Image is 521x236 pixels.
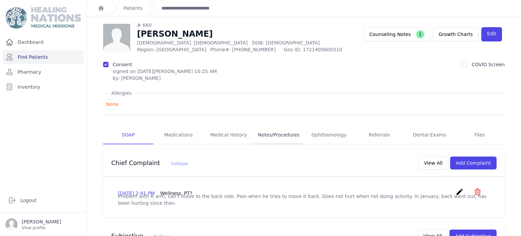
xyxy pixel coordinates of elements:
[204,126,254,144] a: Medical History
[481,27,502,41] a: Edit
[456,188,464,196] i: create
[22,225,61,231] p: View profile
[160,190,192,196] span: Wellness, PT?
[109,90,134,96] span: Allergies
[471,62,505,67] label: COVID Screen
[5,194,81,207] a: Logout
[22,218,61,225] p: [PERSON_NAME]
[252,40,320,46] span: DOB: [DEMOGRAPHIC_DATA]
[103,99,122,109] span: None
[113,62,132,67] label: Consent
[137,22,357,29] div: # 660
[123,5,142,12] a: Patients
[450,157,497,169] button: Add Complaint
[3,50,84,64] a: Find Patients
[103,126,505,144] nav: Tabs
[418,157,448,169] button: View All
[456,191,465,197] a: create
[137,39,357,46] p: [DEMOGRAPHIC_DATA]
[118,190,192,197] p: [DATE] 2:41 PM
[194,40,248,46] span: [DEMOGRAPHIC_DATA]
[5,218,81,231] a: [PERSON_NAME] View profile
[5,7,81,29] img: Medical Missions EMR
[103,126,153,144] a: SOAP
[254,126,304,144] a: Notes/Procedures
[3,80,84,94] a: Inventory
[354,126,404,144] a: Referrals
[111,159,188,167] h3: Chief Complaint
[284,46,357,53] span: Gov ID: 1721405600310
[153,126,204,144] a: Medications
[404,126,455,144] a: Dental Exams
[433,27,479,41] a: Growth Charts
[364,27,430,41] button: Counseling Notes1
[103,24,130,51] img: person-242608b1a05df3501eefc295dc1bc67a.jpg
[113,75,217,81] div: by: [PERSON_NAME]
[118,193,490,206] p: Problem with R arm, can't move to the back side. Pain when he tries to move it back. Does not hur...
[137,46,206,53] span: Region: [GEOGRAPHIC_DATA]
[416,30,424,38] span: 1
[455,126,505,144] a: Files
[3,35,84,49] a: Dashboard
[304,126,354,144] a: Ophthamology
[210,46,279,53] span: Phone#: [PHONE_NUMBER]
[113,68,217,75] p: signed on [DATE][PERSON_NAME] 10:25 AM
[3,65,84,79] a: Pharmacy
[171,161,188,166] span: Collapse
[137,29,357,39] h1: [PERSON_NAME]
